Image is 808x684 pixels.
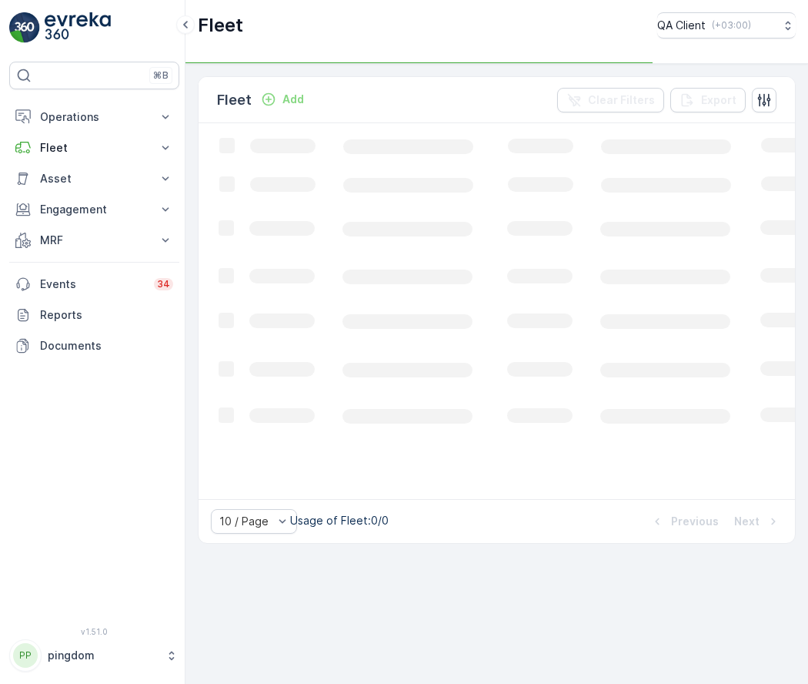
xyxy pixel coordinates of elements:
[40,140,149,156] p: Fleet
[671,514,719,529] p: Previous
[657,18,706,33] p: QA Client
[9,627,179,636] span: v 1.51.0
[670,88,746,112] button: Export
[701,92,736,108] p: Export
[657,12,796,39] button: QA Client(+03:00)
[557,88,664,112] button: Clear Filters
[40,277,145,292] p: Events
[9,225,179,256] button: MRF
[588,92,655,108] p: Clear Filters
[9,163,179,194] button: Asset
[9,639,179,672] button: PPpingdom
[40,338,173,354] p: Documents
[712,19,751,32] p: ( +03:00 )
[734,514,760,529] p: Next
[9,132,179,163] button: Fleet
[40,109,149,125] p: Operations
[648,512,720,531] button: Previous
[153,69,169,82] p: ⌘B
[290,513,389,528] p: Usage of Fleet : 0/0
[255,90,310,109] button: Add
[198,13,243,38] p: Fleet
[733,512,783,531] button: Next
[282,92,304,107] p: Add
[48,648,158,663] p: pingdom
[40,307,173,323] p: Reports
[40,171,149,186] p: Asset
[40,202,149,217] p: Engagement
[9,300,179,330] a: Reports
[40,233,149,248] p: MRF
[9,194,179,225] button: Engagement
[9,269,179,300] a: Events34
[9,102,179,132] button: Operations
[157,278,170,290] p: 34
[9,330,179,361] a: Documents
[45,12,111,43] img: logo_light-DOdMpM7g.png
[217,89,252,111] p: Fleet
[13,643,38,668] div: PP
[9,12,40,43] img: logo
